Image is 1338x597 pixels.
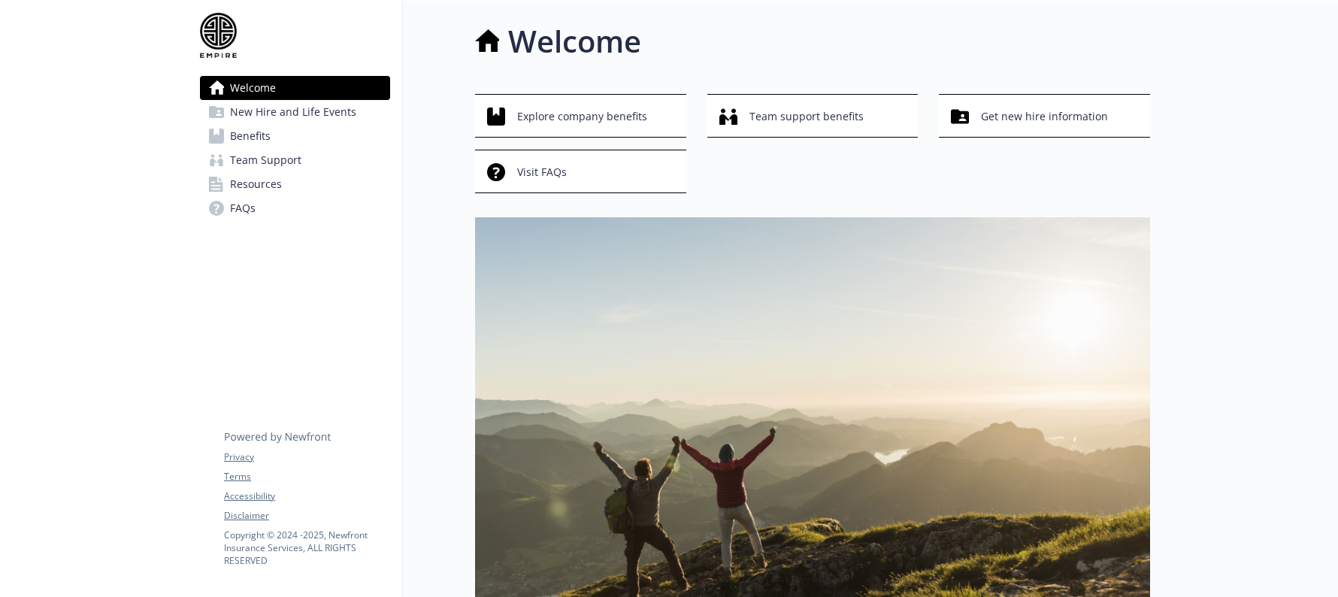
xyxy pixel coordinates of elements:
[517,102,647,131] span: Explore company benefits
[230,76,276,100] span: Welcome
[224,529,389,567] p: Copyright © 2024 - 2025 , Newfront Insurance Services, ALL RIGHTS RESERVED
[475,94,686,138] button: Explore company benefits
[200,76,390,100] a: Welcome
[981,102,1108,131] span: Get new hire information
[200,196,390,220] a: FAQs
[517,158,567,186] span: Visit FAQs
[224,450,389,464] a: Privacy
[230,196,256,220] span: FAQs
[200,172,390,196] a: Resources
[707,94,919,138] button: Team support benefits
[939,94,1150,138] button: Get new hire information
[200,100,390,124] a: New Hire and Life Events
[200,124,390,148] a: Benefits
[224,489,389,503] a: Accessibility
[508,19,641,64] h1: Welcome
[230,100,356,124] span: New Hire and Life Events
[475,150,686,193] button: Visit FAQs
[224,470,389,483] a: Terms
[200,148,390,172] a: Team Support
[230,172,282,196] span: Resources
[230,124,271,148] span: Benefits
[475,217,1150,597] img: overview page banner
[224,509,389,523] a: Disclaimer
[749,102,864,131] span: Team support benefits
[230,148,301,172] span: Team Support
